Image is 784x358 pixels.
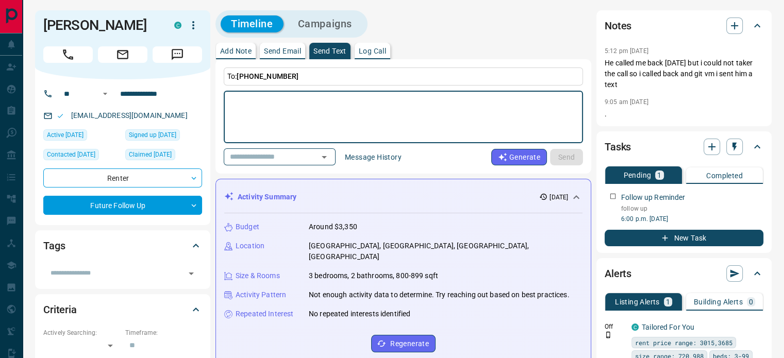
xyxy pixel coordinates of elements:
[71,111,188,120] a: [EMAIL_ADDRESS][DOMAIN_NAME]
[224,67,583,86] p: To:
[605,139,631,155] h2: Tasks
[98,46,147,63] span: Email
[615,298,660,305] p: Listing Alerts
[309,270,438,281] p: 3 bedrooms, 2 bathrooms, 800-899 sqft
[43,328,120,337] p: Actively Searching:
[153,46,202,63] span: Message
[236,241,264,251] p: Location
[706,172,743,179] p: Completed
[47,130,84,140] span: Active [DATE]
[236,289,286,300] p: Activity Pattern
[313,47,346,55] p: Send Text
[371,335,436,352] button: Regenerate
[129,130,176,140] span: Signed up [DATE]
[642,323,694,331] a: Tailored For You
[309,241,582,262] p: [GEOGRAPHIC_DATA], [GEOGRAPHIC_DATA], [GEOGRAPHIC_DATA], [GEOGRAPHIC_DATA]
[621,204,763,213] p: follow up
[237,72,298,80] span: [PHONE_NUMBER]
[236,221,259,232] p: Budget
[605,331,612,338] svg: Push Notification Only
[621,192,685,203] p: Follow up Reminder
[125,328,202,337] p: Timeframe:
[339,149,408,165] button: Message History
[264,47,301,55] p: Send Email
[605,261,763,286] div: Alerts
[491,149,547,165] button: Generate
[43,46,93,63] span: Call
[309,289,570,300] p: Not enough activity data to determine. Try reaching out based on best practices.
[631,323,639,331] div: condos.ca
[221,15,283,32] button: Timeline
[224,187,582,207] div: Activity Summary[DATE]
[236,270,280,281] p: Size & Rooms
[605,98,648,106] p: 9:05 am [DATE]
[43,196,202,215] div: Future Follow Up
[174,22,181,29] div: condos.ca
[605,18,631,34] h2: Notes
[309,309,410,319] p: No repeated interests identified
[43,168,202,187] div: Renter
[43,129,120,144] div: Sat Sep 13 2025
[605,109,763,120] p: .
[605,58,763,90] p: He called me back [DATE] but i could not taker the call so i called back and git vm i sent him a ...
[236,309,293,319] p: Repeated Interest
[43,301,77,318] h2: Criteria
[605,265,631,282] h2: Alerts
[43,17,159,33] h1: [PERSON_NAME]
[57,112,64,120] svg: Email Valid
[125,129,202,144] div: Sat Sep 13 2025
[129,149,172,160] span: Claimed [DATE]
[309,221,357,232] p: Around $3,350
[623,172,651,179] p: Pending
[666,298,670,305] p: 1
[694,298,743,305] p: Building Alerts
[220,47,252,55] p: Add Note
[657,172,661,179] p: 1
[184,266,198,281] button: Open
[43,237,65,254] h2: Tags
[317,150,331,164] button: Open
[99,88,111,100] button: Open
[43,149,120,163] div: Sat Sep 13 2025
[621,214,763,224] p: 6:00 p.m. [DATE]
[605,322,625,331] p: Off
[47,149,95,160] span: Contacted [DATE]
[605,230,763,246] button: New Task
[605,47,648,55] p: 5:12 pm [DATE]
[605,134,763,159] div: Tasks
[43,297,202,322] div: Criteria
[359,47,386,55] p: Log Call
[605,13,763,38] div: Notes
[288,15,362,32] button: Campaigns
[749,298,753,305] p: 0
[125,149,202,163] div: Sat Sep 13 2025
[635,337,732,348] span: rent price range: 3015,3685
[238,192,296,202] p: Activity Summary
[43,233,202,258] div: Tags
[549,193,568,202] p: [DATE]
